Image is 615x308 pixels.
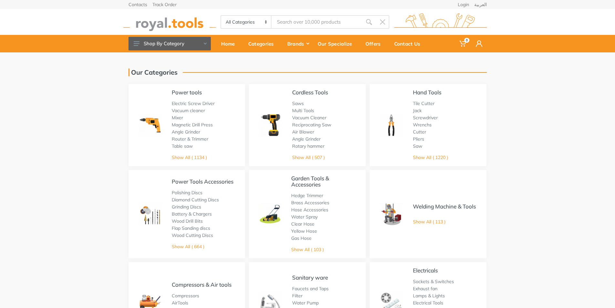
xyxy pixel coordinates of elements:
[413,143,422,149] a: Saw
[379,202,403,226] img: Royal - Welding Machine & Tools
[259,203,281,225] img: Royal - Garden Tools & Accessories
[172,300,188,306] a: AirTools
[128,2,147,7] a: Contacts
[413,101,435,106] a: Tile Cutter
[172,136,208,142] a: Router & Trimmer
[123,13,216,31] img: royal.tools Logo
[244,37,283,50] div: Categories
[172,281,231,288] a: Compressors & Air tools
[292,286,329,292] a: Faucets and Taps
[172,293,199,299] a: Compressors
[413,300,443,306] a: Electrical Tools
[292,115,326,121] a: Vacuum Cleaner
[313,37,361,50] div: Our Specialize
[313,35,361,52] a: Our Specialize
[172,115,183,121] a: Mixer
[217,35,244,52] a: Home
[413,203,476,210] a: Welding Machine & Tools
[172,154,207,160] a: Show All ( 1134 )
[292,89,328,96] a: Cordless Tools
[172,143,193,149] a: Table saw
[244,35,283,52] a: Categories
[394,13,487,31] img: royal.tools Logo
[172,204,201,210] a: Grinding Discs
[138,113,162,137] img: Royal - Power tools
[291,207,328,213] a: Hose Accessories
[455,35,471,52] a: 0
[291,200,329,206] a: Brass Accessories
[272,15,362,29] input: Site search
[458,2,469,7] a: Login
[413,279,454,284] a: Sockets & Switches
[152,2,177,7] a: Track Order
[464,38,469,43] span: 0
[172,129,200,135] a: Angle Grinder
[259,113,282,137] img: Royal - Cordless Tools
[172,122,213,128] a: Magnetic Drill Press
[217,37,244,50] div: Home
[291,221,314,227] a: Clear Hose
[292,300,319,306] a: Water Pump
[138,202,162,226] img: Royal - Power Tools Accessories
[413,219,446,225] a: Show All ( 113 )
[292,129,314,135] a: Air Blower
[128,69,178,76] h1: Our Categories
[172,190,202,196] a: Polishing Discs
[172,89,202,96] a: Power tools
[413,136,424,142] a: Pliers
[413,115,438,121] a: Screwdriver
[413,108,422,113] a: Jack
[292,122,331,128] a: Reciprocating Saw
[291,214,318,220] a: Water Spray
[413,293,445,299] a: Lamps & Lights
[172,178,233,185] a: Power Tools Accessories
[361,37,390,50] div: Offers
[172,197,219,203] a: Diamond Cutting Discs
[172,108,205,113] a: Vacuum cleaner
[413,122,432,128] a: Wrenchs
[172,232,213,238] a: Wood Cutting Discs
[172,244,204,250] a: Show All ( 664 )
[283,37,313,50] div: Brands
[390,37,429,50] div: Contact Us
[291,193,323,198] a: Hedge Trimmer
[292,101,304,106] a: Saws
[172,101,215,106] a: Electric Screw Driver
[292,136,321,142] a: Angle Grinder
[128,37,211,50] button: Shop By Category
[172,225,210,231] a: Flap Sanding discs
[413,286,437,292] a: Exhaust fan
[291,228,317,234] a: Yellow Hose
[291,247,324,252] a: Show All ( 103 )
[172,211,212,217] a: Battery & Chargers
[292,143,324,149] a: Rotary hammer
[292,274,328,281] a: Sanitary ware
[379,113,403,137] img: Royal - Hand Tools
[413,154,448,160] a: Show All ( 1220 )
[413,89,441,96] a: Hand Tools
[413,129,426,135] a: Cutter
[292,293,302,299] a: Filter
[292,154,325,160] a: Show All ( 507 )
[221,16,272,28] select: Category
[474,2,487,7] a: العربية
[292,108,314,113] a: Multi Tools
[390,35,429,52] a: Contact Us
[172,218,203,224] a: Wood Drill Bits
[291,235,312,241] a: Gas Hose
[361,35,390,52] a: Offers
[413,267,438,274] a: Electricals
[291,175,329,188] a: Garden Tools & Accessories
